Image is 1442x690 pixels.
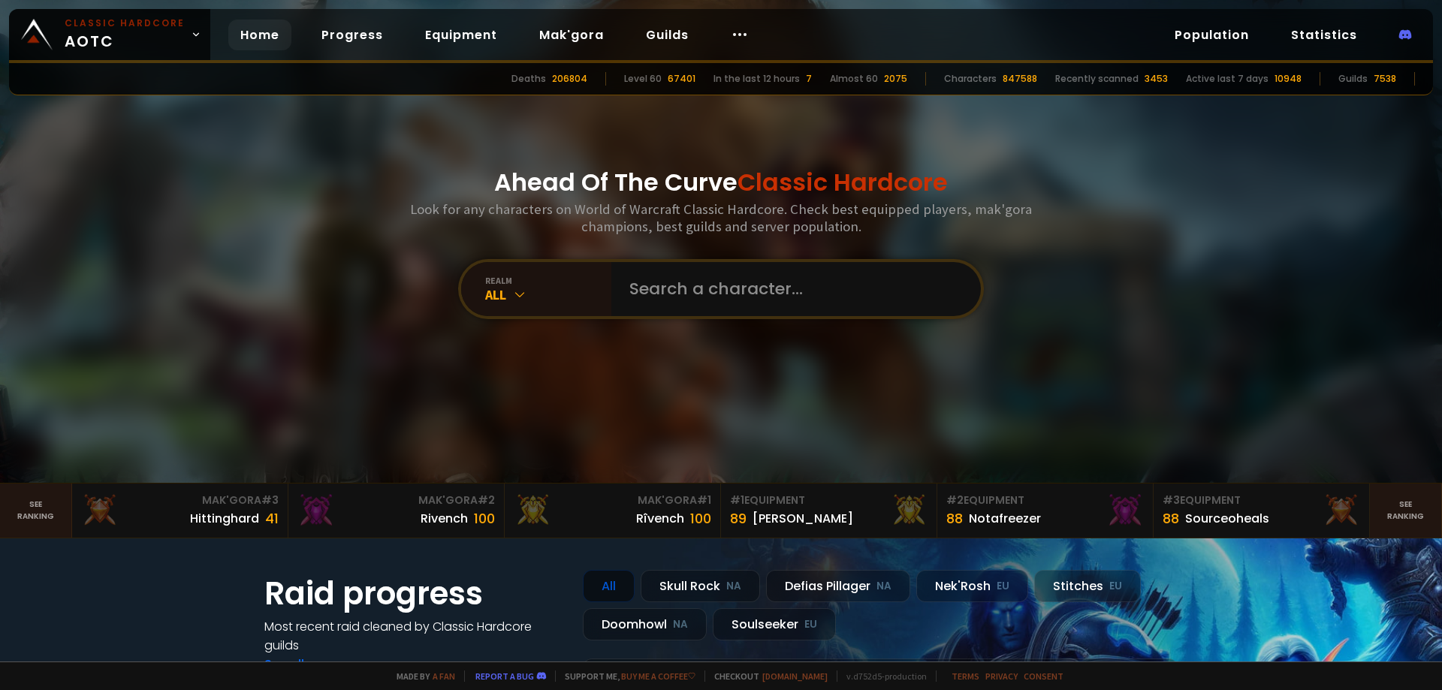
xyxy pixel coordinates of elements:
div: Active last 7 days [1186,72,1269,86]
div: Characters [944,72,997,86]
a: Seeranking [1370,484,1442,538]
a: Home [228,20,291,50]
a: #1Equipment89[PERSON_NAME] [721,484,937,538]
div: 88 [946,508,963,529]
a: Consent [1024,670,1063,682]
h1: Ahead Of The Curve [494,164,948,200]
h1: Raid progress [264,570,565,617]
span: # 3 [261,493,279,508]
div: 206804 [552,72,587,86]
div: 100 [474,508,495,529]
span: # 3 [1163,493,1180,508]
a: Mak'Gora#1Rîvench100 [505,484,721,538]
h4: Most recent raid cleaned by Classic Hardcore guilds [264,617,565,655]
a: Report a bug [475,670,534,682]
div: Almost 60 [830,72,878,86]
span: # 2 [478,493,495,508]
div: 100 [690,508,711,529]
a: Privacy [985,670,1018,682]
small: EU [1109,579,1122,594]
div: 89 [730,508,747,529]
span: AOTC [65,17,185,53]
div: Soulseeker [713,608,836,640]
a: Terms [952,670,979,682]
div: Deaths [511,72,546,86]
div: 3453 [1145,72,1168,86]
span: Checkout [704,670,828,682]
div: 7 [806,72,812,86]
small: NA [876,579,891,594]
div: Sourceoheals [1185,509,1269,528]
span: Support me, [555,670,695,682]
span: # 2 [946,493,964,508]
small: EU [997,579,1009,594]
small: NA [673,617,688,632]
div: Hittinghard [190,509,259,528]
a: Classic HardcoreAOTC [9,9,210,60]
div: Equipment [1163,493,1360,508]
div: [PERSON_NAME] [753,509,853,528]
small: EU [804,617,817,632]
input: Search a character... [620,262,963,316]
span: v. d752d5 - production [837,670,927,682]
a: #3Equipment88Sourceoheals [1154,484,1370,538]
div: Doomhowl [583,608,707,640]
a: Statistics [1279,20,1369,50]
a: Buy me a coffee [621,670,695,682]
div: realm [485,275,611,286]
a: Progress [309,20,395,50]
div: Rivench [421,509,468,528]
span: Made by [388,670,455,682]
a: #2Equipment88Notafreezer [937,484,1154,538]
div: Skull Rock [641,570,760,602]
small: NA [726,579,741,594]
div: 7538 [1374,72,1396,86]
span: Classic Hardcore [738,165,948,199]
div: 67401 [668,72,695,86]
div: 41 [265,508,279,529]
small: Classic Hardcore [65,17,185,30]
a: Mak'gora [527,20,616,50]
div: 10948 [1275,72,1302,86]
div: All [583,570,635,602]
div: Defias Pillager [766,570,910,602]
div: Notafreezer [969,509,1041,528]
div: Stitches [1034,570,1141,602]
a: See all progress [264,655,362,673]
h3: Look for any characters on World of Warcraft Classic Hardcore. Check best equipped players, mak'g... [404,200,1038,235]
a: a fan [433,670,455,682]
div: Mak'Gora [514,493,711,508]
div: Guilds [1338,72,1368,86]
div: Rîvench [636,509,684,528]
div: 847588 [1003,72,1037,86]
div: All [485,286,611,303]
div: Mak'Gora [81,493,279,508]
a: Mak'Gora#3Hittinghard41 [72,484,288,538]
a: Mak'Gora#2Rivench100 [288,484,505,538]
a: Equipment [413,20,509,50]
div: 88 [1163,508,1179,529]
a: [DOMAIN_NAME] [762,670,828,682]
div: Equipment [730,493,928,508]
div: In the last 12 hours [713,72,800,86]
div: 2075 [884,72,907,86]
a: Population [1163,20,1261,50]
a: Guilds [634,20,701,50]
div: Nek'Rosh [916,570,1028,602]
div: Mak'Gora [297,493,495,508]
div: Equipment [946,493,1144,508]
div: Level 60 [624,72,662,86]
div: Recently scanned [1055,72,1139,86]
span: # 1 [697,493,711,508]
span: # 1 [730,493,744,508]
